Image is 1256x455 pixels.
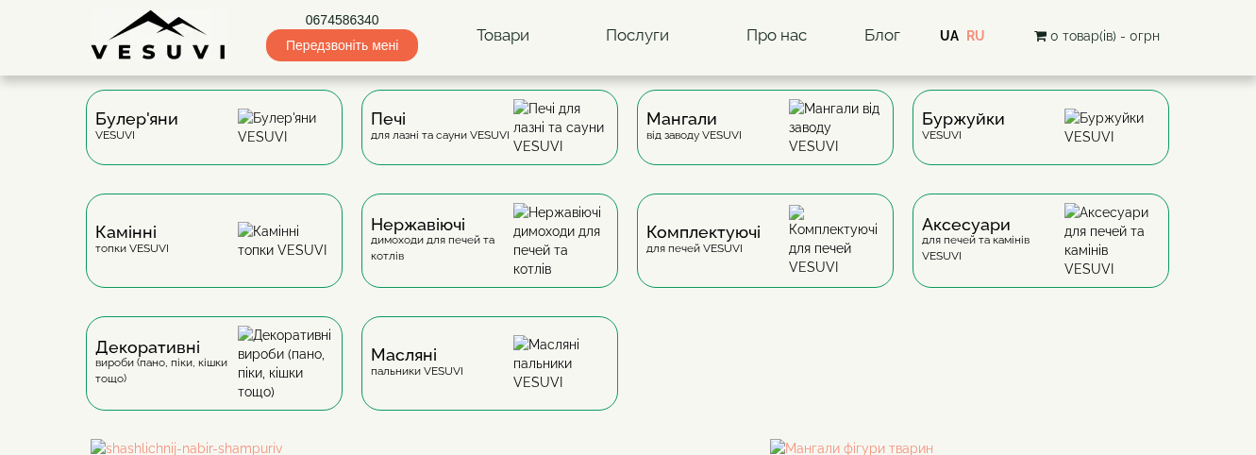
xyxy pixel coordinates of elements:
[628,90,903,194] a: Мангаливід заводу VESUVI Мангали від заводу VESUVI
[587,14,688,58] a: Послуги
[966,28,985,43] a: RU
[371,217,513,232] span: Нержавіючі
[903,194,1179,316] a: Аксесуаридля печей та камінів VESUVI Аксесуари для печей та камінів VESUVI
[76,194,352,316] a: Каміннітопки VESUVI Камінні топки VESUVI
[789,205,884,277] img: Комплектуючі для печей VESUVI
[95,111,178,143] div: VESUVI
[922,111,1005,126] span: Буржуйки
[371,217,513,264] div: димоходи для печей та котлів
[513,203,609,278] img: Нержавіючі димоходи для печей та котлів
[95,225,169,240] span: Камінні
[922,217,1064,264] div: для печей та камінів VESUVI
[95,340,238,387] div: вироби (пано, піки, кішки тощо)
[238,222,333,260] img: Камінні топки VESUVI
[238,109,333,146] img: Булер'яни VESUVI
[646,111,742,143] div: від заводу VESUVI
[266,10,418,29] a: 0674586340
[1050,28,1160,43] span: 0 товар(ів) - 0грн
[646,111,742,126] span: Мангали
[728,14,826,58] a: Про нас
[371,347,463,379] div: пальники VESUVI
[628,194,903,316] a: Комплектуючідля печей VESUVI Комплектуючі для печей VESUVI
[1064,203,1160,278] img: Аксесуари для печей та камінів VESUVI
[352,316,628,439] a: Масляніпальники VESUVI Масляні пальники VESUVI
[864,25,900,44] a: Блог
[95,225,169,256] div: топки VESUVI
[352,90,628,194] a: Печідля лазні та сауни VESUVI Печі для лазні та сауни VESUVI
[371,347,463,362] span: Масляні
[513,335,609,392] img: Масляні пальники VESUVI
[789,99,884,156] img: Мангали від заводу VESUVI
[238,326,333,401] img: Декоративні вироби (пано, піки, кішки тощо)
[940,28,959,43] a: UA
[646,225,761,240] span: Комплектуючі
[1064,109,1160,146] img: Буржуйки VESUVI
[1029,25,1165,46] button: 0 товар(ів) - 0грн
[922,111,1005,143] div: VESUVI
[513,99,609,156] img: Печі для лазні та сауни VESUVI
[76,90,352,194] a: Булер'яниVESUVI Булер'яни VESUVI
[371,111,510,126] span: Печі
[352,194,628,316] a: Нержавіючідимоходи для печей та котлів Нержавіючі димоходи для печей та котлів
[95,340,238,355] span: Декоративні
[646,225,761,256] div: для печей VESUVI
[266,29,418,61] span: Передзвоніть мені
[95,111,178,126] span: Булер'яни
[903,90,1179,194] a: БуржуйкиVESUVI Буржуйки VESUVI
[91,9,227,61] img: Завод VESUVI
[458,14,548,58] a: Товари
[371,111,510,143] div: для лазні та сауни VESUVI
[76,316,352,439] a: Декоративнівироби (пано, піки, кішки тощо) Декоративні вироби (пано, піки, кішки тощо)
[922,217,1064,232] span: Аксесуари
